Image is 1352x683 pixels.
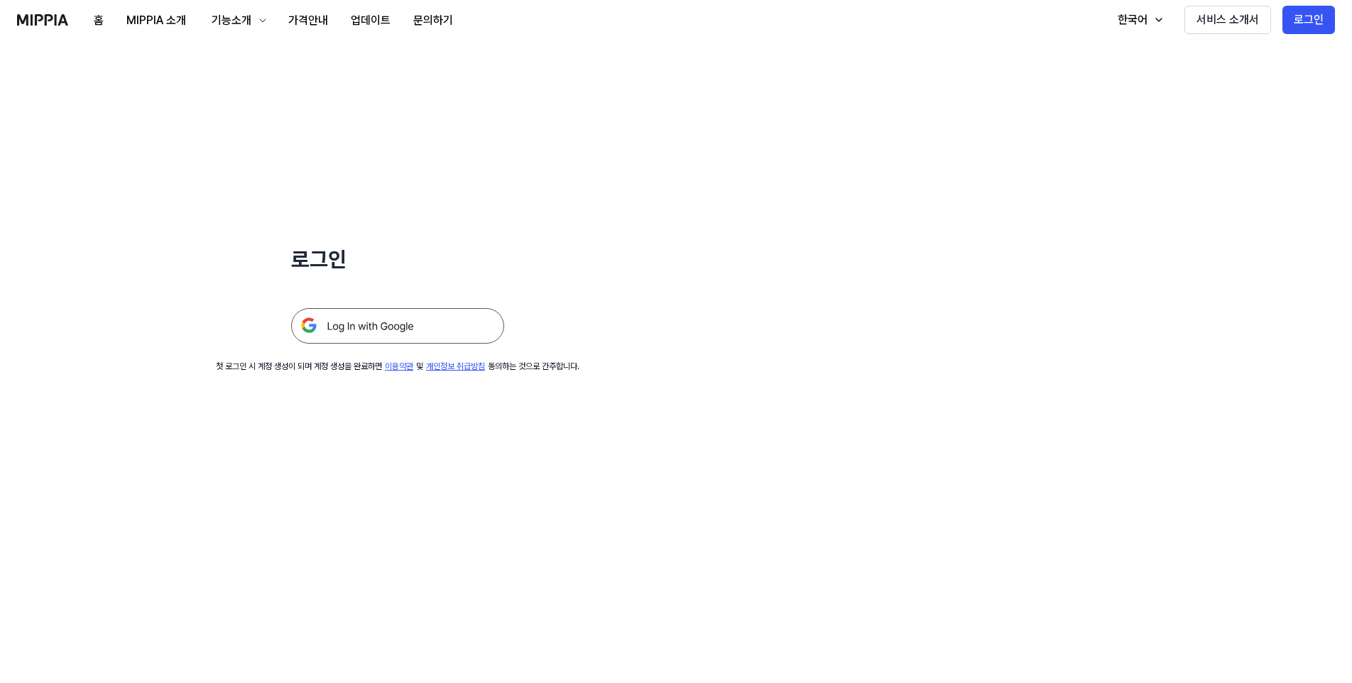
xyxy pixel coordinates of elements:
[1103,6,1173,34] button: 한국어
[209,12,254,29] div: 기능소개
[197,6,277,35] button: 기능소개
[385,361,413,371] a: 이용약관
[339,1,402,40] a: 업데이트
[291,244,504,274] h1: 로그인
[291,308,504,344] img: 구글 로그인 버튼
[1115,11,1150,28] div: 한국어
[115,6,197,35] button: MIPPIA 소개
[17,14,68,26] img: logo
[277,6,339,35] button: 가격안내
[82,6,115,35] button: 홈
[1282,6,1335,34] button: 로그인
[339,6,402,35] button: 업데이트
[426,361,485,371] a: 개인정보 취급방침
[402,6,464,35] button: 문의하기
[1184,6,1271,34] button: 서비스 소개서
[216,361,579,373] div: 첫 로그인 시 계정 생성이 되며 계정 생성을 완료하면 및 동의하는 것으로 간주합니다.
